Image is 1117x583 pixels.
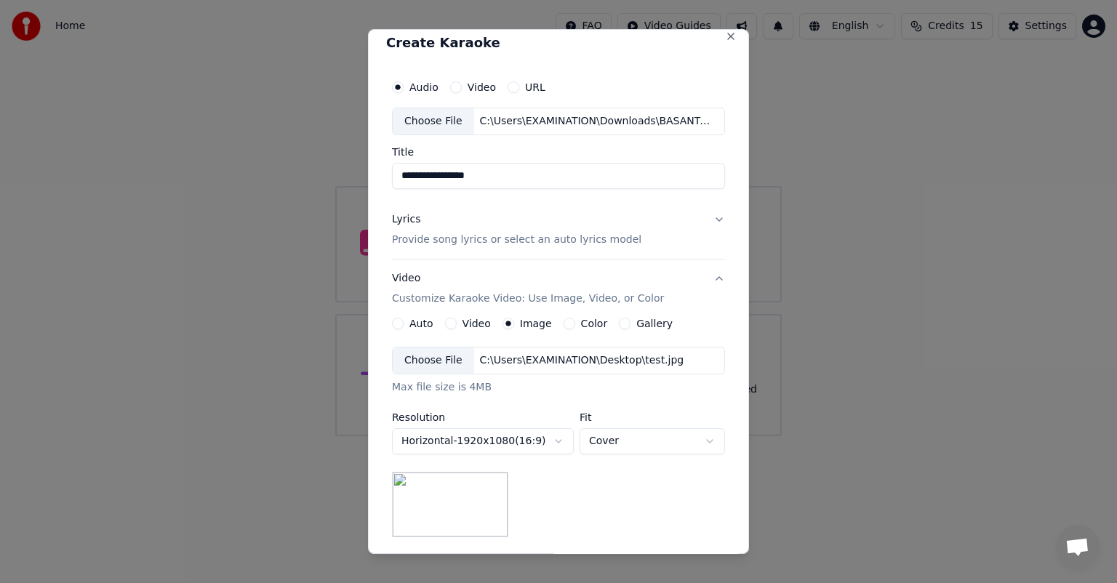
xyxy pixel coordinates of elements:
p: Provide song lyrics or select an auto lyrics model [392,233,641,247]
div: Choose File [393,108,474,134]
label: Video [468,82,496,92]
div: Choose File [393,347,474,374]
label: Video [463,318,491,329]
label: Image [520,318,552,329]
button: LyricsProvide song lyrics or select an auto lyrics model [392,201,725,259]
label: Auto [409,318,433,329]
label: Gallery [636,318,673,329]
div: Max file size is 4MB [392,380,725,395]
button: VideoCustomize Karaoke Video: Use Image, Video, or Color [392,260,725,318]
div: Lyrics [392,212,420,227]
h2: Create Karaoke [386,36,731,49]
div: Video [392,271,664,306]
label: Resolution [392,412,574,422]
label: Audio [409,82,439,92]
label: Color [581,318,608,329]
div: C:\Users\EXAMINATION\Desktop\test.jpg [474,353,690,368]
div: C:\Users\EXAMINATION\Downloads\BASANTA KAINARABI.mp3 [474,114,721,129]
label: URL [525,82,545,92]
label: Title [392,147,725,157]
label: Fit [580,412,725,422]
p: Customize Karaoke Video: Use Image, Video, or Color [392,291,664,306]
